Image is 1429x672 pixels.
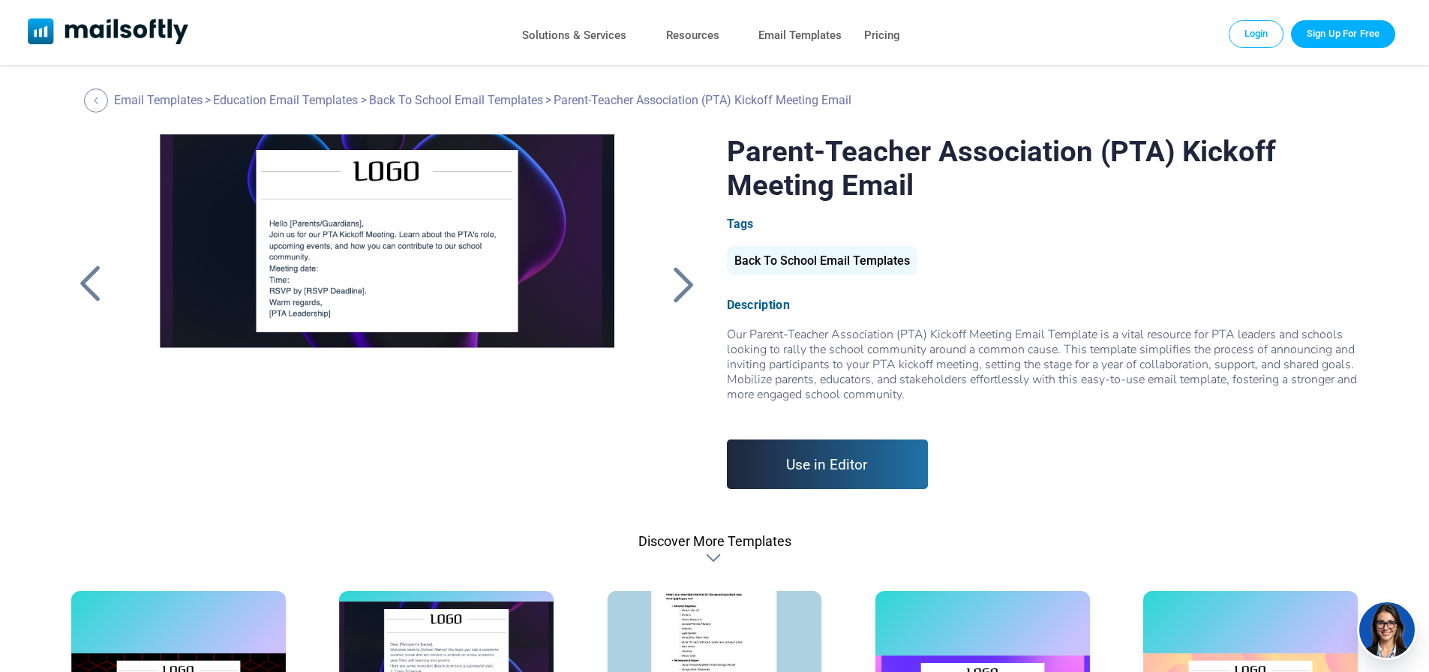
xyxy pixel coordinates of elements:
[706,550,724,565] div: Discover More Templates
[727,439,929,489] a: Use in Editor
[1291,20,1395,47] a: Trial
[665,265,703,304] a: Back
[522,25,626,46] a: Solutions & Services
[727,217,1358,231] div: Tags
[638,533,791,549] div: Discover More Templates
[727,259,917,266] a: Back To School Email Templates
[666,25,719,46] a: Resources
[213,93,358,107] a: Education Email Templates
[864,25,900,46] a: Pricing
[727,134,1358,202] h1: Parent-Teacher Association (PTA) Kickoff Meeting Email
[727,327,1358,417] div: Our Parent-Teacher Association (PTA) Kickoff Meeting Email Template is a vital resource for PTA l...
[727,298,1358,312] div: Description
[727,246,917,275] div: Back To School Email Templates
[134,134,639,509] a: Parent-Teacher Association (PTA) Kickoff Meeting Email
[28,18,189,47] a: Mailsoftly
[1229,20,1284,47] a: Login
[758,25,842,46] a: Email Templates
[369,93,543,107] a: Back To School Email Templates
[114,93,203,107] a: Email Templates
[84,88,112,112] a: Back
[71,265,109,304] a: Back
